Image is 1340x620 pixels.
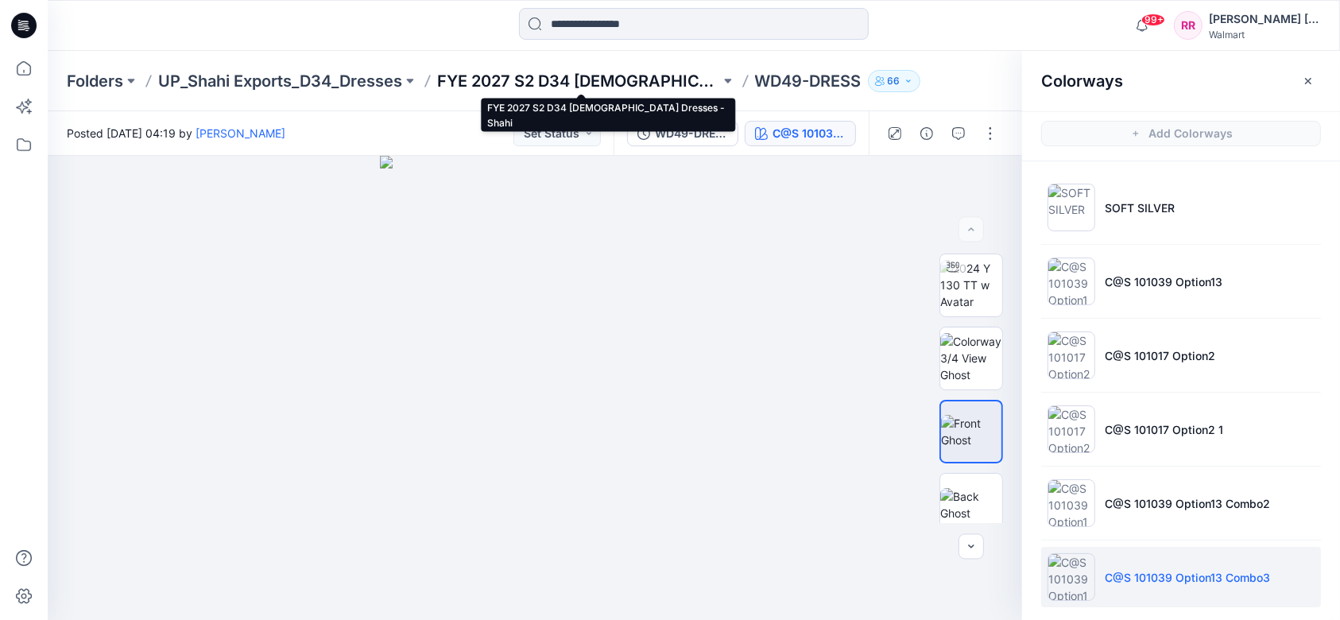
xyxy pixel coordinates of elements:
p: C@S 101017 Option2 [1105,347,1215,364]
div: [PERSON_NAME] [PERSON_NAME] [1209,10,1320,29]
p: SOFT SILVER [1105,200,1175,216]
p: WD49-DRESS [755,70,862,92]
span: Posted [DATE] 04:19 by [67,125,285,141]
button: WD49-DRESS [627,121,738,146]
img: C@S 101039 Option13 Combo2 [1048,479,1095,527]
p: C@S 101039 Option13 Combo2 [1105,495,1270,512]
a: UP_Shahi Exports_D34_Dresses [158,70,402,92]
a: [PERSON_NAME] [196,126,285,140]
div: Walmart [1209,29,1320,41]
img: SOFT SILVER [1048,184,1095,231]
p: 66 [888,72,900,90]
a: Folders [67,70,123,92]
div: C@S 101039 Option13 Combo3 [773,125,846,142]
img: Front Ghost [941,415,1001,448]
p: C@S 101039 Option13 [1105,273,1222,290]
p: C@S 101039 Option13 Combo3 [1105,569,1270,586]
img: Back Ghost [940,488,1002,521]
div: WD49-DRESS [655,125,728,142]
img: C@S 101039 Option13 Combo3 [1048,553,1095,601]
img: 2024 Y 130 TT w Avatar [940,260,1002,310]
button: 66 [868,70,920,92]
h2: Colorways [1041,72,1123,91]
div: RR [1174,11,1203,40]
img: Colorway 3/4 View Ghost [940,333,1002,383]
span: 99+ [1141,14,1165,26]
img: C@S 101017 Option2 [1048,331,1095,379]
img: eyJhbGciOiJIUzI1NiIsImtpZCI6IjAiLCJzbHQiOiJzZXMiLCJ0eXAiOiJKV1QifQ.eyJkYXRhIjp7InR5cGUiOiJzdG9yYW... [380,156,690,620]
img: C@S 101017 Option2 1 [1048,405,1095,453]
img: C@S 101039 Option13 [1048,258,1095,305]
button: Details [914,121,939,146]
p: C@S 101017 Option2 1 [1105,421,1223,438]
button: C@S 101039 Option13 Combo3 [745,121,856,146]
a: FYE 2027 S2 D34 [DEMOGRAPHIC_DATA] Dresses - Shahi [437,70,720,92]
